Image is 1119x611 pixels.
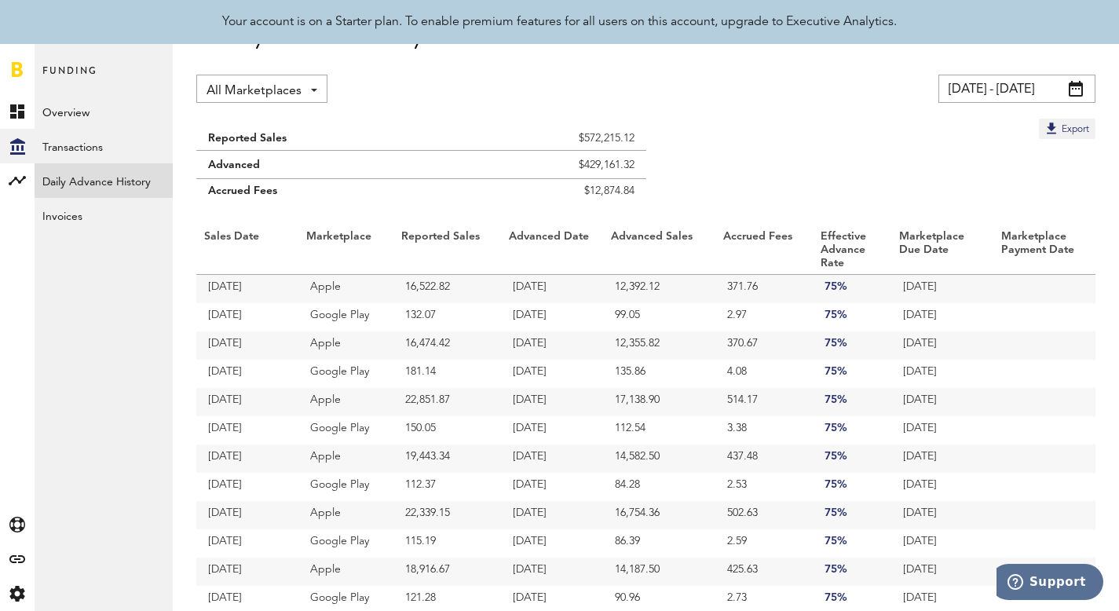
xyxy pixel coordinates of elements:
[891,473,993,501] td: [DATE]
[501,360,603,388] td: [DATE]
[891,529,993,558] td: [DATE]
[393,529,502,558] td: 115.19
[603,445,715,473] td: 14,582.50
[449,119,645,151] td: $572,215.12
[813,226,891,275] th: Effective Advance Rate
[196,275,298,303] td: [DATE]
[813,275,891,303] td: 75%
[298,275,393,303] td: Apple
[298,303,393,331] td: Google Play
[813,501,891,529] td: 75%
[603,331,715,360] td: 12,355.82
[813,473,891,501] td: 75%
[393,331,502,360] td: 16,474.42
[393,416,502,445] td: 150.05
[298,331,393,360] td: Apple
[813,360,891,388] td: 75%
[603,473,715,501] td: 84.28
[603,388,715,416] td: 17,138.90
[501,303,603,331] td: [DATE]
[501,226,603,275] th: Advanced Date
[298,445,393,473] td: Apple
[196,331,298,360] td: [DATE]
[207,78,302,104] span: All Marketplaces
[222,13,897,31] div: Your account is on a Starter plan. To enable premium features for all users on this account, upgr...
[501,388,603,416] td: [DATE]
[891,226,993,275] th: Marketplace Due Date
[393,558,502,586] td: 18,916.67
[603,416,715,445] td: 112.54
[813,445,891,473] td: 75%
[35,94,173,129] a: Overview
[196,473,298,501] td: [DATE]
[196,529,298,558] td: [DATE]
[42,61,97,94] span: Funding
[196,501,298,529] td: [DATE]
[35,198,173,232] a: Invoices
[393,303,502,331] td: 132.07
[603,303,715,331] td: 99.05
[715,275,813,303] td: 371.76
[891,416,993,445] td: [DATE]
[891,388,993,416] td: [DATE]
[891,445,993,473] td: [DATE]
[715,558,813,586] td: 425.63
[298,388,393,416] td: Apple
[196,119,449,151] td: Reported Sales
[35,163,173,198] a: Daily Advance History
[891,303,993,331] td: [DATE]
[501,275,603,303] td: [DATE]
[196,445,298,473] td: [DATE]
[1044,120,1059,136] img: Export
[196,303,298,331] td: [DATE]
[715,416,813,445] td: 3.38
[196,388,298,416] td: [DATE]
[501,558,603,586] td: [DATE]
[449,151,645,179] td: $429,161.32
[196,179,449,211] td: Accrued Fees
[603,275,715,303] td: 12,392.12
[393,360,502,388] td: 181.14
[501,416,603,445] td: [DATE]
[891,501,993,529] td: [DATE]
[715,501,813,529] td: 502.63
[501,331,603,360] td: [DATE]
[813,416,891,445] td: 75%
[996,564,1103,603] iframe: Opens a widget where you can find more information
[298,501,393,529] td: Apple
[715,331,813,360] td: 370.67
[449,179,645,211] td: $12,874.84
[813,388,891,416] td: 75%
[603,501,715,529] td: 16,754.36
[196,558,298,586] td: [DATE]
[393,275,502,303] td: 16,522.82
[891,558,993,586] td: [DATE]
[891,275,993,303] td: [DATE]
[813,303,891,331] td: 75%
[393,388,502,416] td: 22,851.87
[501,501,603,529] td: [DATE]
[715,445,813,473] td: 437.48
[501,529,603,558] td: [DATE]
[35,129,173,163] a: Transactions
[715,473,813,501] td: 2.53
[393,473,502,501] td: 112.37
[196,226,298,275] th: Sales Date
[298,360,393,388] td: Google Play
[813,529,891,558] td: 75%
[715,226,813,275] th: Accrued Fees
[715,388,813,416] td: 514.17
[298,226,393,275] th: Marketplace
[603,360,715,388] td: 135.86
[715,529,813,558] td: 2.59
[603,558,715,586] td: 14,187.50
[298,473,393,501] td: Google Play
[501,473,603,501] td: [DATE]
[891,331,993,360] td: [DATE]
[393,445,502,473] td: 19,443.34
[715,303,813,331] td: 2.97
[715,360,813,388] td: 4.08
[993,226,1095,275] th: Marketplace Payment Date
[298,558,393,586] td: Apple
[603,226,715,275] th: Advanced Sales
